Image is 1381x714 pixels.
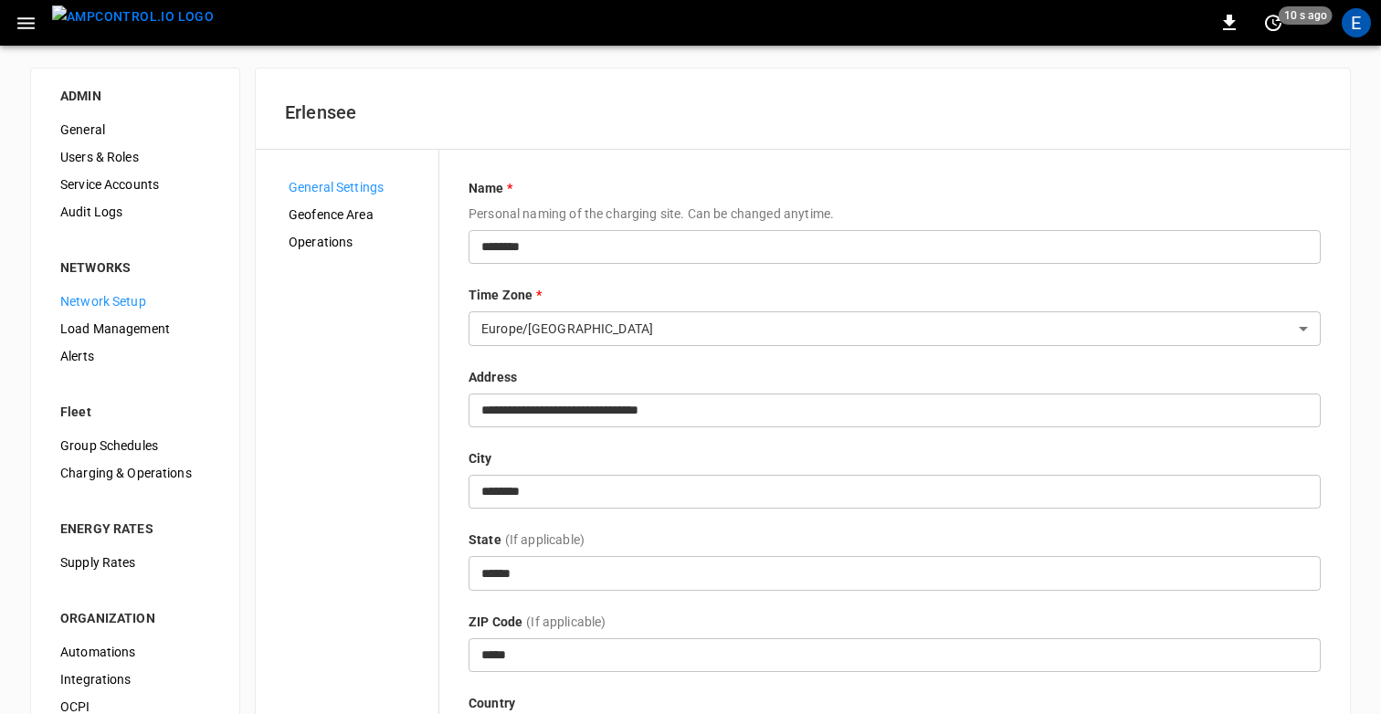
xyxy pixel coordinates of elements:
p: Time Zone [469,286,1321,304]
div: Charging & Operations [46,459,225,487]
div: profile-icon [1342,8,1371,37]
div: NETWORKS [60,258,210,277]
span: Integrations [60,670,210,689]
span: Users & Roles [60,148,210,167]
div: Automations [46,638,225,666]
span: Charging & Operations [60,464,210,483]
div: Group Schedules [46,432,225,459]
span: Group Schedules [60,436,210,456]
h6: Erlensee [285,98,1321,127]
div: Service Accounts [46,171,225,198]
div: General [46,116,225,143]
p: (If applicable) [526,613,606,631]
span: Supply Rates [60,553,210,572]
span: Load Management [60,320,210,339]
div: Users & Roles [46,143,225,171]
span: Network Setup [60,292,210,311]
p: Name [469,179,1321,197]
p: Address [469,368,1321,386]
span: Operations [289,233,424,252]
span: Geofence Area [289,205,424,225]
p: Country [469,694,1321,712]
p: State [469,530,501,549]
span: Audit Logs [60,203,210,222]
div: General Settings [274,173,438,201]
div: ENERGY RATES [60,520,210,538]
div: Audit Logs [46,198,225,226]
img: ampcontrol.io logo [52,5,214,28]
p: Personal naming of the charging site. Can be changed anytime. [469,205,1321,223]
span: Automations [60,643,210,662]
div: Operations [274,228,438,256]
span: General [60,121,210,140]
div: Europe/[GEOGRAPHIC_DATA] [469,311,1321,346]
div: Fleet [60,403,210,421]
div: ORGANIZATION [60,609,210,627]
span: 10 s ago [1279,6,1333,25]
div: Supply Rates [46,549,225,576]
div: ADMIN [60,87,210,105]
p: City [469,449,1321,467]
div: Integrations [46,666,225,693]
div: Alerts [46,342,225,370]
span: Service Accounts [60,175,210,194]
p: ZIP Code [469,613,522,631]
button: set refresh interval [1259,8,1288,37]
div: Network Setup [46,288,225,315]
span: Alerts [60,347,210,366]
p: (If applicable) [505,530,585,549]
div: Load Management [46,315,225,342]
div: Geofence Area [274,201,438,228]
span: General Settings [289,178,424,197]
